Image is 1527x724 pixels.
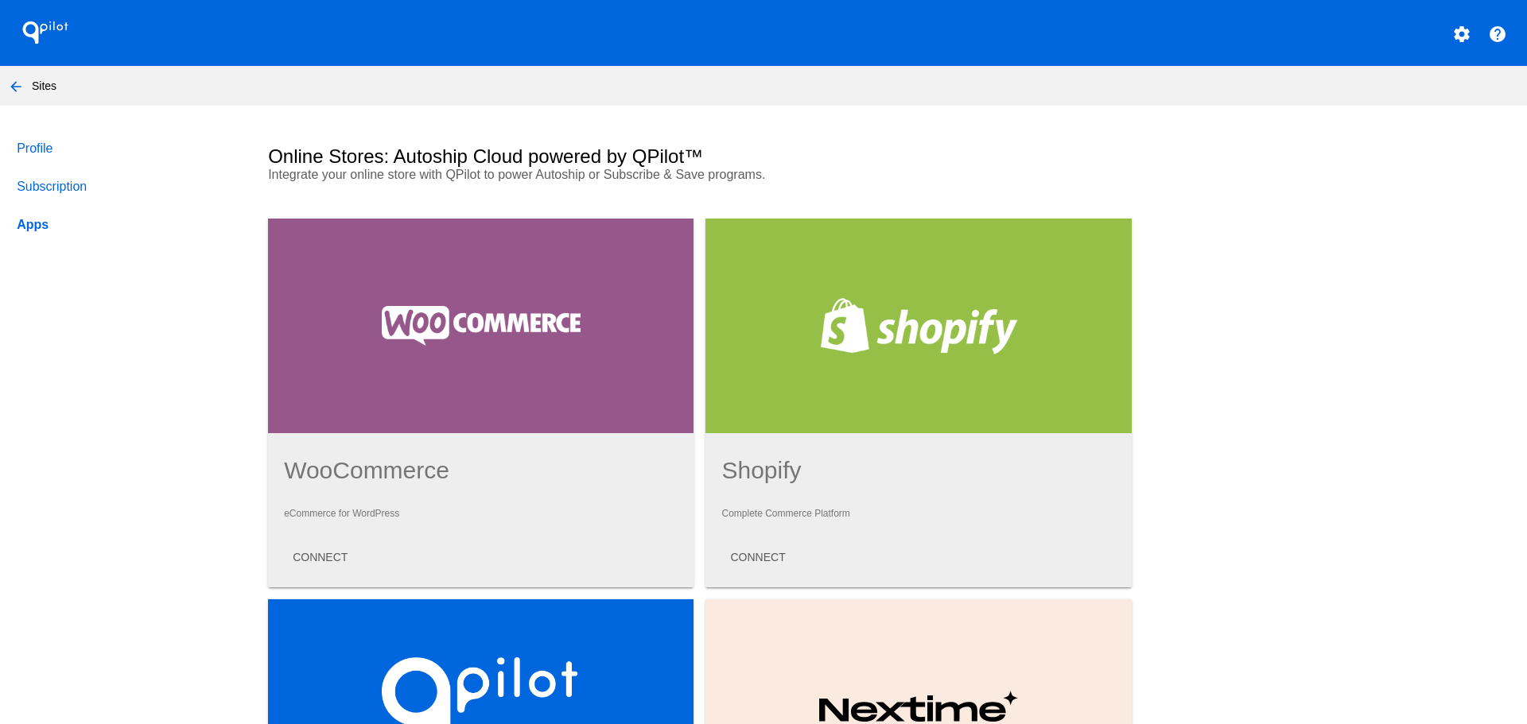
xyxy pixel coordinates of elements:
span: CONNECT [293,551,348,563]
p: Complete Commerce Platform [721,508,1115,519]
a: Apps [14,206,241,244]
mat-icon: settings [1452,25,1471,44]
span: CONNECT [730,551,785,563]
h2: Online Stores: Autoship Cloud powered by QPilot™ [268,145,703,168]
a: Profile [14,130,241,168]
button: CONNECT [717,543,798,571]
p: eCommerce for WordPress [284,508,678,519]
mat-icon: arrow_back [6,77,25,96]
h1: Shopify [721,457,1115,484]
h1: QPilot [14,17,77,48]
a: Subscription [14,168,241,206]
h1: WooCommerce [284,457,678,484]
p: Integrate your online store with QPilot to power Autoship or Subscribe & Save programs. [268,168,902,182]
button: CONNECT [280,543,360,571]
mat-icon: help [1488,25,1507,44]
